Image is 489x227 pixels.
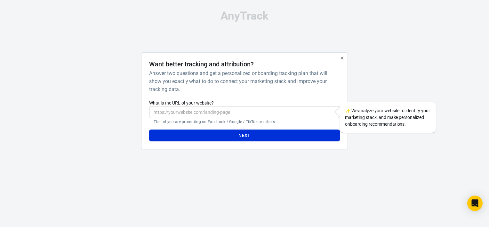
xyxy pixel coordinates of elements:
input: https://yourwebsite.com/landing-page [149,106,340,118]
div: We analyze your website to identify your marketing stack, and make personalized onboarding recomm... [340,102,436,133]
button: Next [149,130,340,141]
span: sparkles [345,108,350,113]
p: The url you are promoting on Facebook / Google / TikTok or others [154,119,335,124]
div: AnyTrack [84,10,405,21]
div: Open Intercom Messenger [467,196,483,211]
h4: Want better tracking and attribution? [149,60,254,68]
h6: Answer two questions and get a personalized onboarding tracking plan that will show you exactly w... [149,69,337,93]
label: What is the URL of your website? [149,100,340,106]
